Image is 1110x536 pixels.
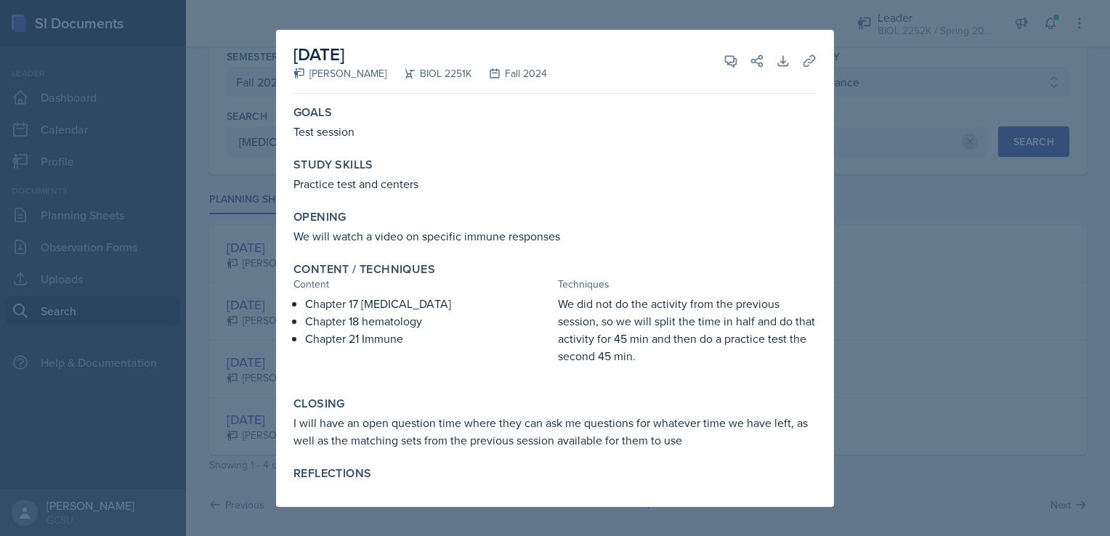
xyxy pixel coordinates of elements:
[305,330,552,347] p: Chapter 21 Immune
[293,262,435,277] label: Content / Techniques
[293,158,373,172] label: Study Skills
[293,66,386,81] div: [PERSON_NAME]
[293,210,347,224] label: Opening
[293,123,817,140] p: Test session
[293,227,817,245] p: We will watch a video on specific immune responses
[293,175,817,192] p: Practice test and centers
[293,466,371,481] label: Reflections
[558,295,817,365] p: We did not do the activity from the previous session, so we will split the time in half and do th...
[293,397,345,411] label: Closing
[471,66,547,81] div: Fall 2024
[293,105,332,120] label: Goals
[558,277,817,292] div: Techniques
[305,295,552,312] p: Chapter 17 [MEDICAL_DATA]
[293,277,552,292] div: Content
[305,312,552,330] p: Chapter 18 hematology
[293,414,817,449] p: I will have an open question time where they can ask me questions for whatever time we have left,...
[386,66,471,81] div: BIOL 2251K
[293,41,547,68] h2: [DATE]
